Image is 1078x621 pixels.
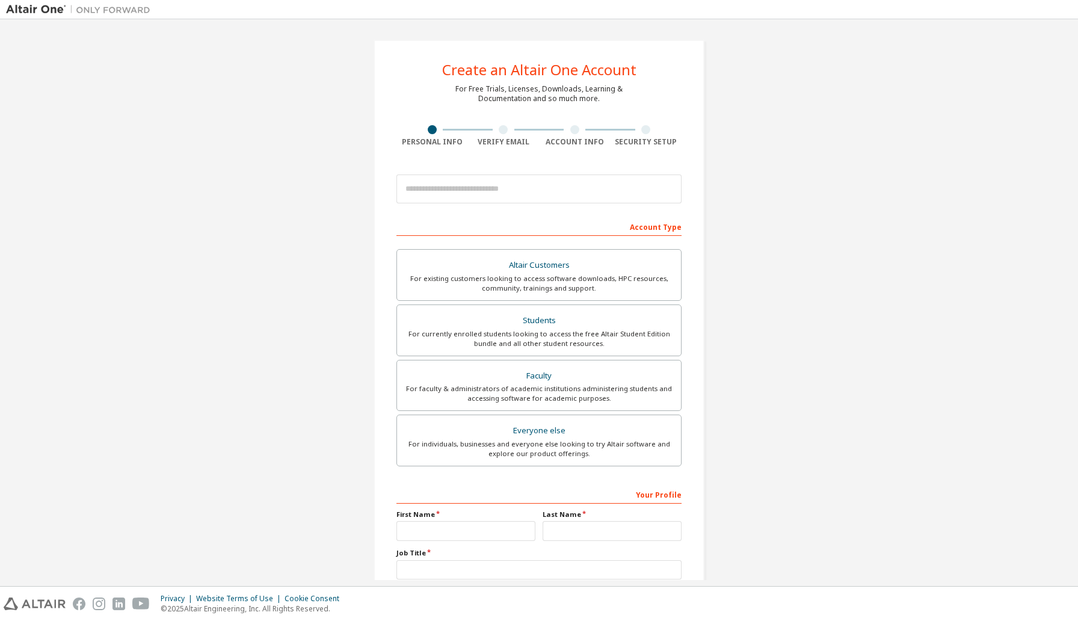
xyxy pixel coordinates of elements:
div: Account Type [396,217,682,236]
div: For individuals, businesses and everyone else looking to try Altair software and explore our prod... [404,439,674,459]
div: For faculty & administrators of academic institutions administering students and accessing softwa... [404,384,674,403]
img: facebook.svg [73,598,85,610]
label: Job Title [396,548,682,558]
div: For currently enrolled students looking to access the free Altair Student Edition bundle and all ... [404,329,674,348]
div: Privacy [161,594,196,604]
p: © 2025 Altair Engineering, Inc. All Rights Reserved. [161,604,346,614]
div: Verify Email [468,137,540,147]
div: Create an Altair One Account [442,63,636,77]
label: First Name [396,510,535,519]
div: Cookie Consent [285,594,346,604]
label: Last Name [543,510,682,519]
div: For existing customers looking to access software downloads, HPC resources, community, trainings ... [404,274,674,293]
div: Students [404,312,674,329]
div: Faculty [404,368,674,385]
img: youtube.svg [132,598,150,610]
div: Altair Customers [404,257,674,274]
div: Security Setup [611,137,682,147]
div: Personal Info [396,137,468,147]
div: Account Info [539,137,611,147]
img: Altair One [6,4,156,16]
img: linkedin.svg [112,598,125,610]
img: altair_logo.svg [4,598,66,610]
div: For Free Trials, Licenses, Downloads, Learning & Documentation and so much more. [455,84,623,103]
div: Your Profile [396,484,682,504]
div: Everyone else [404,422,674,439]
img: instagram.svg [93,598,105,610]
div: Website Terms of Use [196,594,285,604]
